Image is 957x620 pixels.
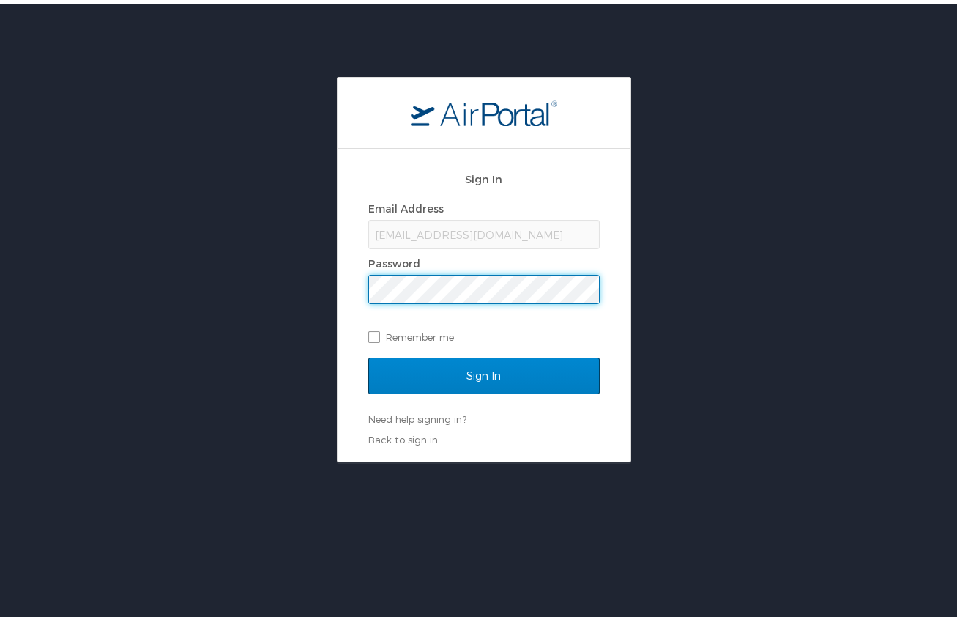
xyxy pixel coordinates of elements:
label: Email Address [368,199,444,211]
label: Password [368,254,420,266]
label: Remember me [368,322,600,344]
input: Sign In [368,354,600,391]
a: Need help signing in? [368,410,466,421]
img: logo [411,96,557,122]
a: Back to sign in [368,430,438,442]
h2: Sign In [368,167,600,184]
